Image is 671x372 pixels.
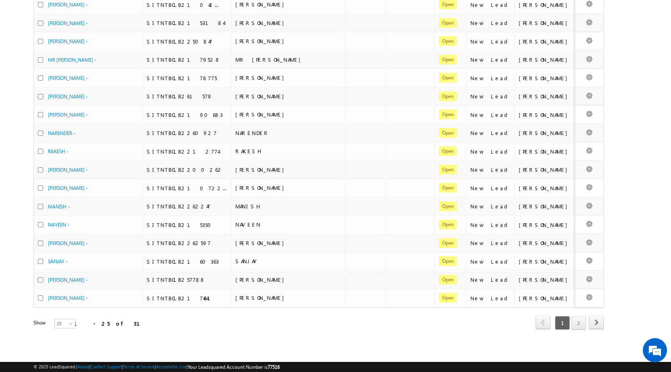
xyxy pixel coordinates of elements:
a: Terms of Service [123,364,155,369]
div: New Lead [470,166,511,173]
span: [PERSON_NAME] [235,184,288,191]
a: [PERSON_NAME] - [48,277,88,283]
div: SITNTBCLB2107221 [147,185,227,192]
span: © 2025 LeadSquared | | | | | [33,363,280,371]
div: [PERSON_NAME] [519,148,571,155]
span: Open [439,275,457,285]
a: About [77,364,89,369]
div: [PERSON_NAME] [519,75,571,82]
div: New Lead [470,239,511,247]
span: RAKESH [235,148,262,154]
span: Open [439,36,457,46]
a: [PERSON_NAME] - [48,38,88,44]
span: [PERSON_NAME] [235,294,288,301]
span: Open [439,220,457,229]
span: [PERSON_NAME] [235,166,288,173]
a: NARENDER - [48,130,75,136]
span: Open [439,165,457,175]
span: Open [439,293,457,303]
a: MR [PERSON_NAME] - [48,57,96,63]
span: 77516 [268,364,280,370]
span: Open [439,256,457,266]
span: [PERSON_NAME] [235,93,288,100]
span: MR [PERSON_NAME] [235,56,305,63]
span: 25 [55,320,76,327]
div: [PERSON_NAME] [519,93,571,100]
div: [PERSON_NAME] [519,1,571,8]
div: 1 - 25 of 31 [74,319,150,328]
div: [PERSON_NAME] [519,239,571,247]
div: SITNTBCLB2262247 [147,203,227,210]
div: New Lead [470,148,511,155]
div: New Lead [470,75,511,82]
a: [PERSON_NAME] - [48,20,88,26]
span: NAVEEN [235,221,261,228]
a: Acceptable Use [156,364,187,369]
a: RAKESH - [48,148,69,154]
div: New Lead [470,258,511,265]
a: [PERSON_NAME] - [48,240,88,246]
div: New Lead [470,295,511,302]
div: SITNTBCLB2179528 [147,56,227,63]
a: Contact Support [90,364,122,369]
span: Open [439,73,457,83]
span: Open [439,183,457,193]
span: Open [439,55,457,64]
div: New Lead [470,276,511,283]
div: SITNTBCLB2178775 [147,75,227,82]
div: [PERSON_NAME] [519,258,571,265]
a: [PERSON_NAME] - [48,295,88,301]
div: New Lead [470,221,511,229]
div: [PERSON_NAME] [519,111,571,118]
span: Your Leadsquared Account Number is [188,364,280,370]
span: Open [439,110,457,119]
a: [PERSON_NAME] - [48,167,88,173]
div: New Lead [470,129,511,137]
span: Open [439,18,457,28]
div: [PERSON_NAME] [519,276,571,283]
div: SITNTBCLB2190683 [147,111,227,118]
div: [PERSON_NAME] [519,38,571,45]
span: [PERSON_NAME] [235,276,288,283]
div: SITNTBCLB2160363 [147,258,227,265]
div: Minimize live chat window [132,4,152,23]
div: [PERSON_NAME] [519,221,571,229]
a: NAVEEN - [48,222,69,228]
textarea: Type your message and hit 'Enter' [10,75,147,241]
a: 25 [54,319,75,328]
div: SITNTBCLB2250847 [147,38,227,45]
div: SITNTBCLB2212774 [147,148,227,155]
img: d_60004797649_company_0_60004797649 [14,42,34,53]
span: [PERSON_NAME] [235,239,288,246]
div: New Lead [470,185,511,192]
div: New Lead [470,38,511,45]
div: SITNTBCLB2262597 [147,239,227,247]
div: SITNTBCLB2153184 [147,19,227,27]
div: New Lead [470,1,511,8]
span: [PERSON_NAME] [235,19,288,26]
div: SITNTBCLB2174641 [147,295,227,302]
span: [PERSON_NAME] [235,74,288,81]
div: SITNTBCLB2260927 [147,129,227,137]
a: [PERSON_NAME] - [48,94,88,100]
div: SITNTBCLB215350 [147,221,227,229]
a: prev [536,316,551,329]
a: next [589,316,604,329]
a: SANJAY - [48,258,68,264]
span: Open [439,146,457,156]
div: New Lead [470,19,511,27]
a: [PERSON_NAME] - [48,2,88,8]
div: SITNTBCLB261578 [147,93,227,100]
span: [PERSON_NAME] [235,1,288,8]
div: Chat with us now [42,42,135,53]
div: [PERSON_NAME] [519,185,571,192]
div: [PERSON_NAME] [519,166,571,173]
div: New Lead [470,203,511,210]
div: [PERSON_NAME] [519,203,571,210]
div: [PERSON_NAME] [519,295,571,302]
span: NARENDER [235,129,270,136]
span: Open [439,202,457,211]
span: [PERSON_NAME] [235,37,288,44]
a: 2 [571,316,586,330]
